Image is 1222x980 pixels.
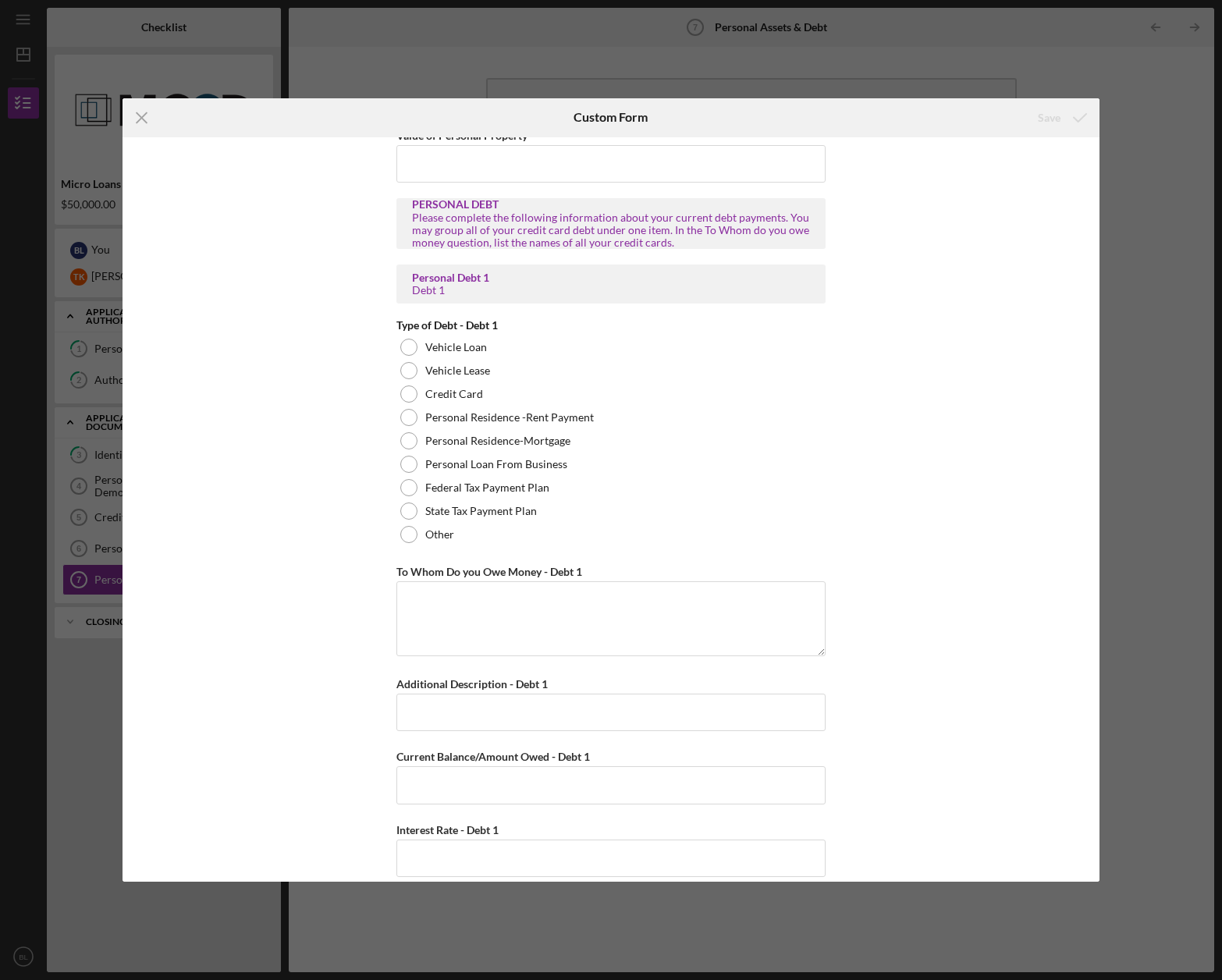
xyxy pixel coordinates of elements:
label: Current Balance/Amount Owed - Debt 1 [396,750,590,763]
div: Please complete the following information about your current debt payments. You may group all of ... [412,211,810,249]
label: Personal Residence-Mortgage [425,435,570,447]
label: Personal Residence -Rent Payment [425,411,594,424]
label: Interest Rate - Debt 1 [396,823,499,836]
div: Personal Debt 1 [412,272,810,284]
label: Vehicle Lease [425,364,490,377]
label: Additional Description - Debt 1 [396,677,548,691]
div: PERSONAL DEBT [412,198,810,211]
button: Save [1022,102,1099,133]
label: Personal Loan From Business [425,458,567,470]
label: Federal Tax Payment Plan [425,481,549,494]
label: Other [425,528,454,541]
label: Credit Card [425,388,483,400]
label: To Whom Do you Owe Money - Debt 1 [396,565,582,578]
label: State Tax Payment Plan [425,505,537,517]
div: Debt 1 [412,284,810,296]
h6: Custom Form [574,110,648,124]
label: Vehicle Loan [425,341,487,353]
div: Type of Debt - Debt 1 [396,319,826,332]
div: Save [1038,102,1060,133]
